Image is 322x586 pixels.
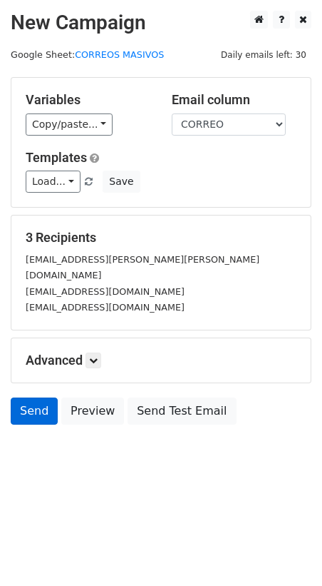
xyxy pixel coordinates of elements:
[75,49,164,60] a: CORREOS MASIVOS
[172,92,296,108] h5: Email column
[26,302,185,313] small: [EMAIL_ADDRESS][DOMAIN_NAME]
[26,230,296,246] h5: 3 Recipients
[216,49,311,60] a: Daily emails left: 30
[128,398,236,425] a: Send Test Email
[216,47,311,63] span: Daily emails left: 30
[251,517,322,586] iframe: Chat Widget
[103,171,140,193] button: Save
[11,49,164,60] small: Google Sheet:
[26,113,113,136] a: Copy/paste...
[26,254,259,281] small: [EMAIL_ADDRESS][PERSON_NAME][PERSON_NAME][DOMAIN_NAME]
[26,92,150,108] h5: Variables
[26,286,185,297] small: [EMAIL_ADDRESS][DOMAIN_NAME]
[26,353,296,368] h5: Advanced
[26,171,80,193] a: Load...
[11,11,311,35] h2: New Campaign
[11,398,58,425] a: Send
[251,517,322,586] div: Widget de chat
[61,398,124,425] a: Preview
[26,150,87,165] a: Templates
